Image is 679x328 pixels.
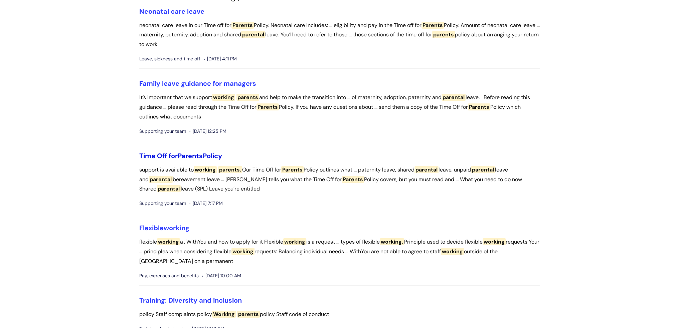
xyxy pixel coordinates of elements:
[139,237,540,266] p: flexible at WithYou and how to apply for it Flexible is a request ... types of flexible Principle...
[189,199,223,208] span: [DATE] 7:17 PM
[441,248,464,255] span: working
[149,176,173,183] span: parental
[281,166,304,173] span: Parents
[257,103,279,110] span: Parents
[139,272,199,280] span: Pay, expenses and benefits
[283,238,306,245] span: working
[342,176,364,183] span: Parents
[157,185,181,192] span: parental
[178,151,203,160] span: Parents
[139,79,256,88] a: Family leave guidance for managers
[139,127,186,135] span: Supporting your team
[139,310,540,319] p: policy Staff complaints policy policy Staff code of conduct
[241,31,265,38] span: parental
[194,166,217,173] span: working
[164,224,189,232] span: working
[236,94,259,101] span: parents
[212,94,235,101] span: working
[414,166,439,173] span: parental
[421,22,444,29] span: Parents
[139,93,540,121] p: It’s important that we support and help to make the transition into ... of maternity, adoption, p...
[204,55,237,63] span: [DATE] 4:11 PM
[139,55,200,63] span: Leave, sickness and time off
[139,296,242,305] a: Training: Diversity and inclusion
[471,166,495,173] span: parental
[139,21,540,49] p: neonatal care leave in our Time off for Policy. Neonatal care includes: ... eligibility and pay i...
[139,224,189,232] a: Flexibleworking
[139,199,186,208] span: Supporting your team
[157,238,180,245] span: working
[139,7,204,16] a: Neonatal care leave
[212,311,236,318] span: Working
[202,272,241,280] span: [DATE] 10:00 AM
[432,31,455,38] span: parents
[237,311,260,318] span: parents
[189,127,226,135] span: [DATE] 12:25 PM
[231,22,254,29] span: Parents
[231,248,254,255] span: working
[380,238,404,245] span: working.
[139,165,540,194] p: support is available to Our Time Off for Policy outlines what ... paternity leave, shared leave, ...
[483,238,506,245] span: working
[218,166,242,173] span: parents.
[468,103,490,110] span: Parents
[139,151,222,160] a: Time Off forParentsPolicy
[442,94,466,101] span: parental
